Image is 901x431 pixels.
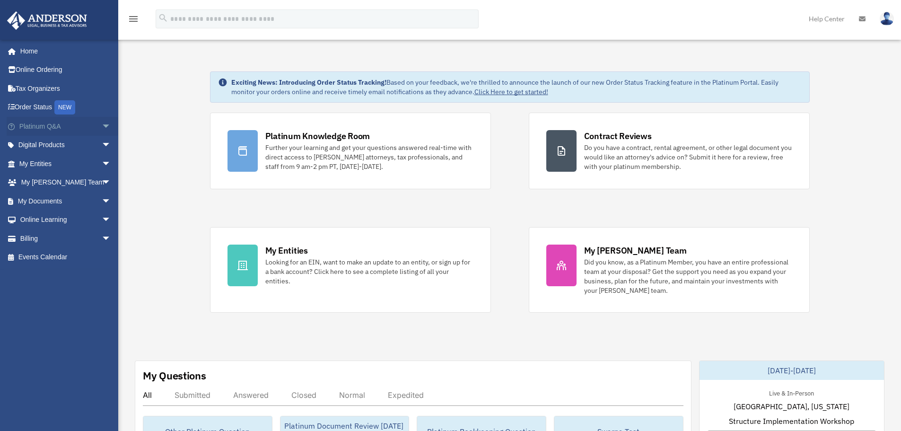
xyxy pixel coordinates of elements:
[231,78,802,97] div: Based on your feedback, we're thrilled to announce the launch of our new Order Status Tracking fe...
[102,211,121,230] span: arrow_drop_down
[210,227,491,313] a: My Entities Looking for an EIN, want to make an update to an entity, or sign up for a bank accoun...
[102,192,121,211] span: arrow_drop_down
[265,257,473,286] div: Looking for an EIN, want to make an update to an entity, or sign up for a bank account? Click her...
[128,17,139,25] a: menu
[7,154,125,173] a: My Entitiesarrow_drop_down
[584,143,792,171] div: Do you have a contract, rental agreement, or other legal document you would like an attorney's ad...
[102,117,121,136] span: arrow_drop_down
[7,248,125,267] a: Events Calendar
[761,387,822,397] div: Live & In-Person
[291,390,316,400] div: Closed
[529,113,810,189] a: Contract Reviews Do you have a contract, rental agreement, or other legal document you would like...
[7,98,125,117] a: Order StatusNEW
[880,12,894,26] img: User Pic
[474,88,548,96] a: Click Here to get started!
[265,143,473,171] div: Further your learning and get your questions answered real-time with direct access to [PERSON_NAM...
[7,211,125,229] a: Online Learningarrow_drop_down
[265,245,308,256] div: My Entities
[4,11,90,30] img: Anderson Advisors Platinum Portal
[102,229,121,248] span: arrow_drop_down
[128,13,139,25] i: menu
[210,113,491,189] a: Platinum Knowledge Room Further your learning and get your questions answered real-time with dire...
[158,13,168,23] i: search
[143,390,152,400] div: All
[7,117,125,136] a: Platinum Q&Aarrow_drop_down
[231,78,386,87] strong: Exciting News: Introducing Order Status Tracking!
[584,130,652,142] div: Contract Reviews
[339,390,365,400] div: Normal
[584,257,792,295] div: Did you know, as a Platinum Member, you have an entire professional team at your disposal? Get th...
[729,415,854,427] span: Structure Implementation Workshop
[529,227,810,313] a: My [PERSON_NAME] Team Did you know, as a Platinum Member, you have an entire professional team at...
[7,42,121,61] a: Home
[7,173,125,192] a: My [PERSON_NAME] Teamarrow_drop_down
[265,130,370,142] div: Platinum Knowledge Room
[175,390,210,400] div: Submitted
[102,154,121,174] span: arrow_drop_down
[102,136,121,155] span: arrow_drop_down
[734,401,849,412] span: [GEOGRAPHIC_DATA], [US_STATE]
[584,245,687,256] div: My [PERSON_NAME] Team
[388,390,424,400] div: Expedited
[233,390,269,400] div: Answered
[7,79,125,98] a: Tax Organizers
[7,61,125,79] a: Online Ordering
[700,361,884,380] div: [DATE]-[DATE]
[54,100,75,114] div: NEW
[7,192,125,211] a: My Documentsarrow_drop_down
[7,136,125,155] a: Digital Productsarrow_drop_down
[102,173,121,193] span: arrow_drop_down
[143,369,206,383] div: My Questions
[7,229,125,248] a: Billingarrow_drop_down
